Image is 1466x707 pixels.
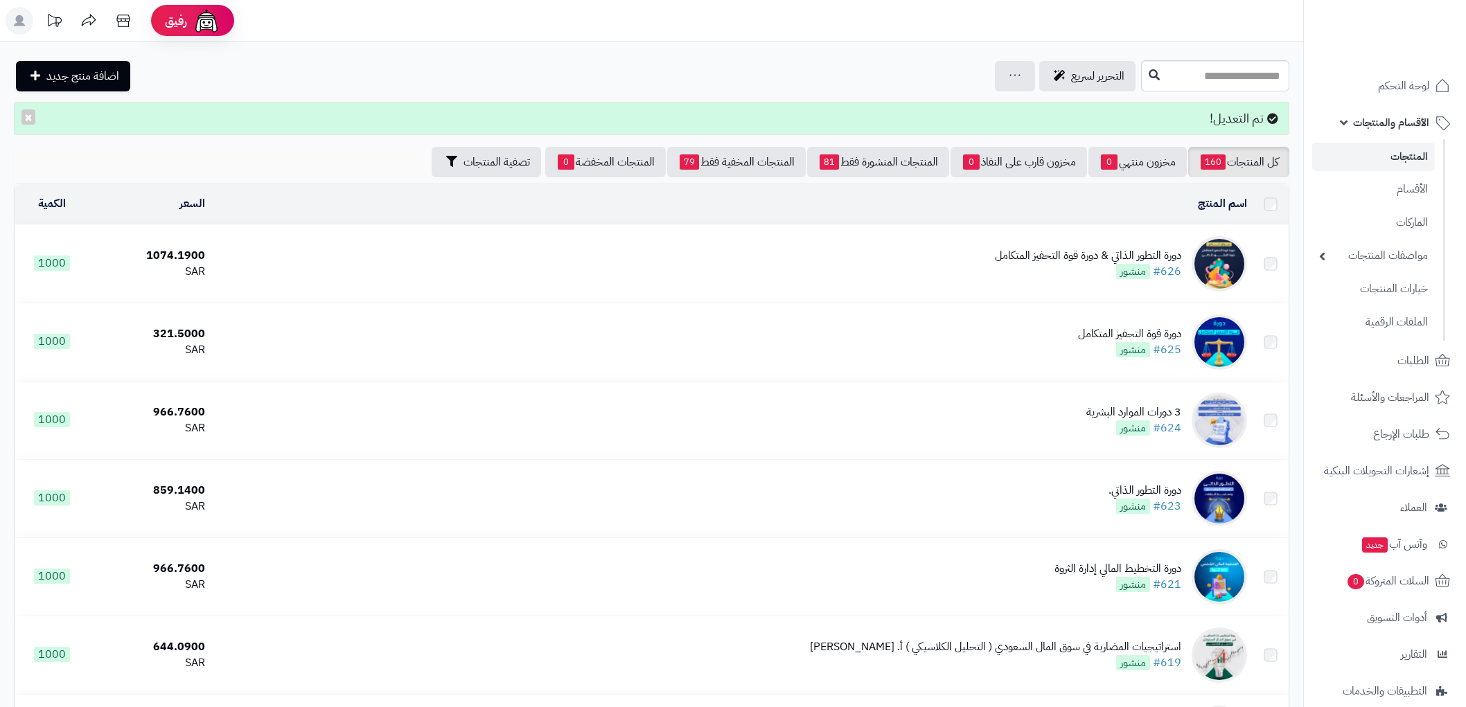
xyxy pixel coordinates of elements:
[807,147,949,177] a: المنتجات المنشورة فقط81
[1201,154,1226,170] span: 160
[94,483,204,499] div: 859.1400
[94,655,204,671] div: SAR
[1153,420,1181,436] a: #624
[1312,418,1458,451] a: طلبات الإرجاع
[1088,147,1187,177] a: مخزون منتهي0
[1324,461,1429,481] span: إشعارات التحويلات البنكية
[1372,39,1453,68] img: logo-2.png
[94,639,204,655] div: 644.0900
[951,147,1087,177] a: مخزون قارب على النفاذ0
[1312,208,1435,238] a: الماركات
[1192,471,1247,526] img: دورة التطور الذاتي.
[34,412,70,427] span: 1000
[1353,113,1429,132] span: الأقسام والمنتجات
[1312,638,1458,671] a: التقارير
[1312,381,1458,414] a: المراجعات والأسئلة
[34,256,70,271] span: 1000
[179,195,205,212] a: السعر
[1153,654,1181,671] a: #619
[1116,499,1150,514] span: منشور
[94,342,204,358] div: SAR
[1312,601,1458,634] a: أدوات التسويق
[14,102,1289,135] div: تم التعديل!
[1153,498,1181,514] a: #623
[1086,404,1181,420] div: 3 دورات الموارد البشرية
[1192,236,1247,292] img: دورة التطور الذاتي & دورة قوة التحفيز المتكامل
[1312,69,1458,102] a: لوحة التحكم
[94,561,204,577] div: 966.7600
[1054,561,1181,577] div: دورة التخطيط المالي إدارة الثروة
[1346,571,1429,591] span: السلات المتروكة
[1109,483,1181,499] div: دورة التطور الذاتي.
[34,490,70,505] span: 1000
[1039,61,1136,91] a: التحرير لسريع
[1312,241,1435,271] a: مواصفات المنتجات
[680,154,699,170] span: 79
[1312,454,1458,487] a: إشعارات التحويلات البنكية
[1373,424,1429,444] span: طلبات الإرجاع
[1192,627,1247,683] img: استراتيجيات المضاربة في سوق المال السعودي ( التحليل الكلاسيكي ) أ. رائد العساف
[94,420,204,436] div: SAR
[963,154,980,170] span: 0
[165,12,187,29] span: رفيق
[94,248,204,264] div: 1074.1900
[1312,174,1435,204] a: الأقسام
[1348,574,1364,589] span: 0
[1312,274,1435,304] a: خيارات المنتجات
[94,499,204,514] div: SAR
[1116,420,1150,436] span: منشور
[1192,314,1247,370] img: دورة قوة التحفيز المتكامل
[1312,491,1458,524] a: العملاء
[667,147,806,177] a: المنتجات المخفية فقط79
[1116,655,1150,670] span: منشور
[1153,263,1181,280] a: #626
[1116,342,1150,357] span: منشور
[995,248,1181,264] div: دورة التطور الذاتي & دورة قوة التحفيز المتكامل
[193,7,220,35] img: ai-face.png
[34,647,70,662] span: 1000
[1116,264,1150,279] span: منشور
[558,154,574,170] span: 0
[545,147,666,177] a: المنتجات المخفضة0
[46,68,119,84] span: اضافة منتج جديد
[432,147,541,177] button: تصفية المنتجات
[37,7,71,38] a: تحديثات المنصة
[1361,535,1427,554] span: وآتس آب
[1397,351,1429,370] span: الطلبات
[1312,528,1458,561] a: وآتس آبجديد
[1192,549,1247,605] img: دورة التخطيط المالي إدارة الثروة
[94,577,204,593] div: SAR
[94,326,204,342] div: 321.5000
[16,61,130,91] a: اضافة منتج جديد
[1071,68,1124,84] span: التحرير لسريع
[463,154,530,170] span: تصفية المنتجات
[1192,393,1247,448] img: 3 دورات الموارد البشرية
[21,109,35,125] button: ×
[1116,577,1150,592] span: منشور
[38,195,66,212] a: الكمية
[1378,76,1429,96] span: لوحة التحكم
[94,264,204,280] div: SAR
[820,154,839,170] span: 81
[1188,147,1289,177] a: كل المنتجات160
[1312,564,1458,598] a: السلات المتروكة0
[1078,326,1181,342] div: دورة قوة التحفيز المتكامل
[34,334,70,349] span: 1000
[34,569,70,584] span: 1000
[1312,307,1435,337] a: الملفات الرقمية
[1367,608,1427,627] span: أدوات التسويق
[1153,341,1181,358] a: #625
[1312,143,1435,171] a: المنتجات
[1400,498,1427,517] span: العملاء
[1343,681,1427,701] span: التطبيقات والخدمات
[1312,344,1458,377] a: الطلبات
[1401,645,1427,664] span: التقارير
[94,404,204,420] div: 966.7600
[1198,195,1247,212] a: اسم المنتج
[1101,154,1118,170] span: 0
[1153,576,1181,593] a: #621
[1362,537,1388,553] span: جديد
[1351,388,1429,407] span: المراجعات والأسئلة
[810,639,1181,655] div: استراتيجيات المضاربة في سوق المال السعودي ( التحليل الكلاسيكي ) أ. [PERSON_NAME]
